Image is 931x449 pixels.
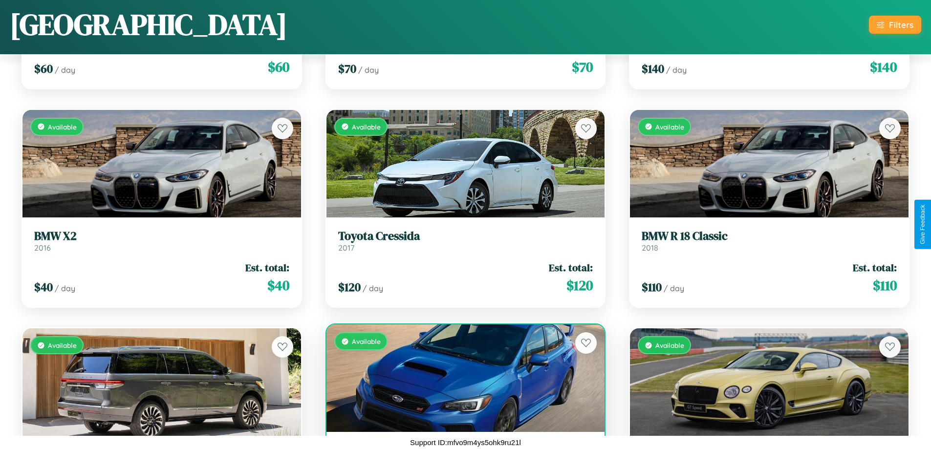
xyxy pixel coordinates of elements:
span: $ 110 [873,276,897,295]
a: BMW X22016 [34,229,289,253]
h3: BMW R 18 Classic [642,229,897,243]
span: Available [48,341,77,349]
span: Est. total: [549,260,593,275]
span: $ 140 [642,61,664,77]
span: $ 70 [572,57,593,77]
span: $ 140 [870,57,897,77]
a: BMW R 18 Classic2018 [642,229,897,253]
a: Toyota Cressida2017 [338,229,593,253]
span: Available [352,337,381,345]
span: 2016 [34,243,51,253]
span: $ 40 [267,276,289,295]
span: Available [655,123,684,131]
span: / day [358,65,379,75]
span: $ 60 [268,57,289,77]
span: $ 120 [566,276,593,295]
div: Give Feedback [919,205,926,244]
span: / day [55,283,75,293]
h1: [GEOGRAPHIC_DATA] [10,4,287,44]
div: Filters [889,20,913,30]
span: Est. total: [853,260,897,275]
h3: Toyota Cressida [338,229,593,243]
span: / day [664,283,684,293]
span: Available [655,341,684,349]
span: Available [48,123,77,131]
span: Est. total: [245,260,289,275]
span: 2017 [338,243,354,253]
button: Filters [869,16,921,34]
span: 2018 [642,243,658,253]
span: Available [352,123,381,131]
p: Support ID: mfvo9m4ys5ohk9ru21l [410,436,521,449]
span: $ 60 [34,61,53,77]
span: $ 120 [338,279,361,295]
span: / day [55,65,75,75]
span: $ 70 [338,61,356,77]
h3: BMW X2 [34,229,289,243]
span: $ 40 [34,279,53,295]
span: $ 110 [642,279,662,295]
span: / day [363,283,383,293]
span: / day [666,65,687,75]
